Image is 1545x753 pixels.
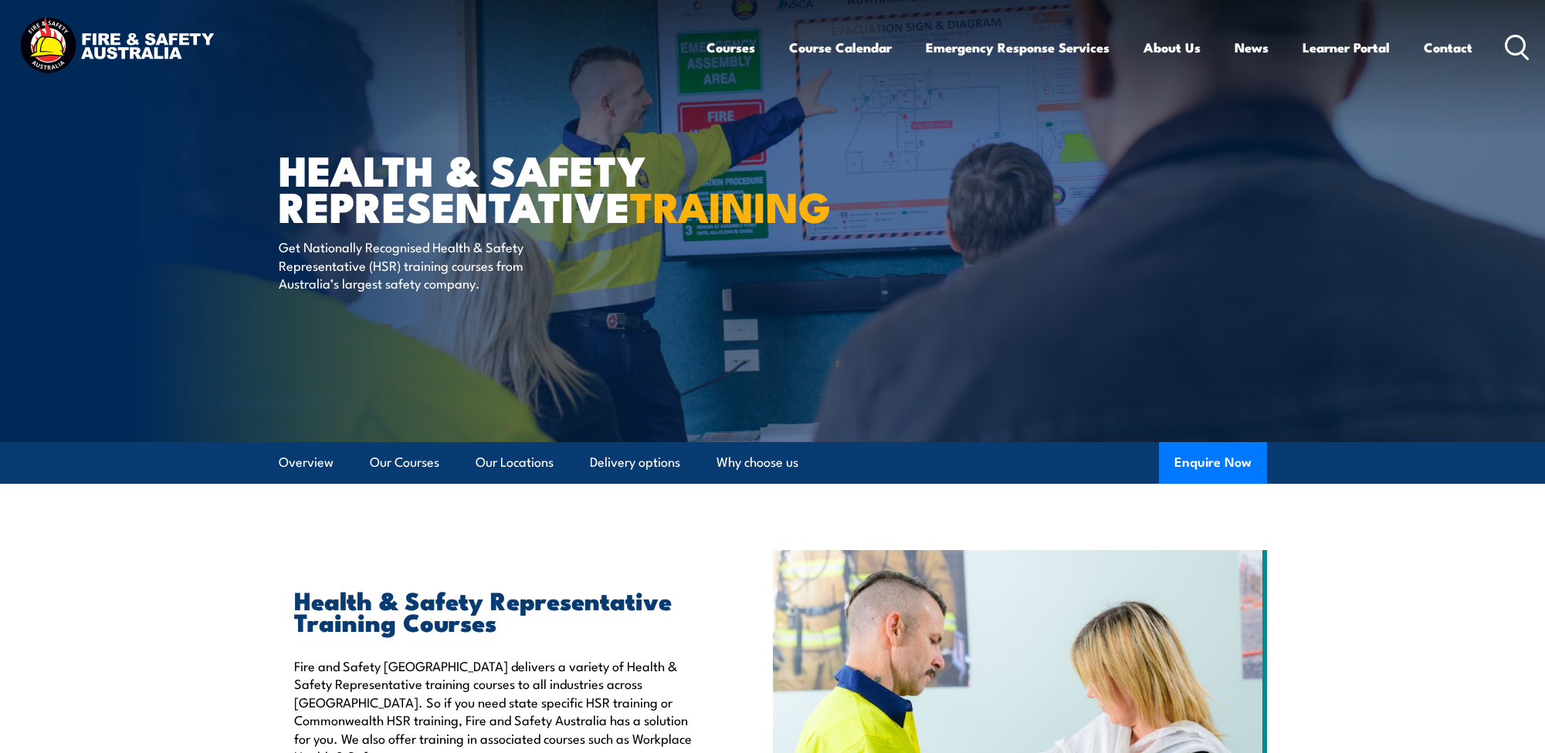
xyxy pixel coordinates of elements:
[279,442,334,483] a: Overview
[706,27,755,68] a: Courses
[590,442,680,483] a: Delivery options
[789,27,892,68] a: Course Calendar
[1303,27,1390,68] a: Learner Portal
[476,442,554,483] a: Our Locations
[279,151,660,223] h1: Health & Safety Representative
[279,238,561,292] p: Get Nationally Recognised Health & Safety Representative (HSR) training courses from Australia’s ...
[294,589,702,632] h2: Health & Safety Representative Training Courses
[1159,442,1267,484] button: Enquire Now
[630,173,831,237] strong: TRAINING
[1424,27,1472,68] a: Contact
[926,27,1110,68] a: Emergency Response Services
[1144,27,1201,68] a: About Us
[717,442,798,483] a: Why choose us
[370,442,439,483] a: Our Courses
[1235,27,1269,68] a: News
